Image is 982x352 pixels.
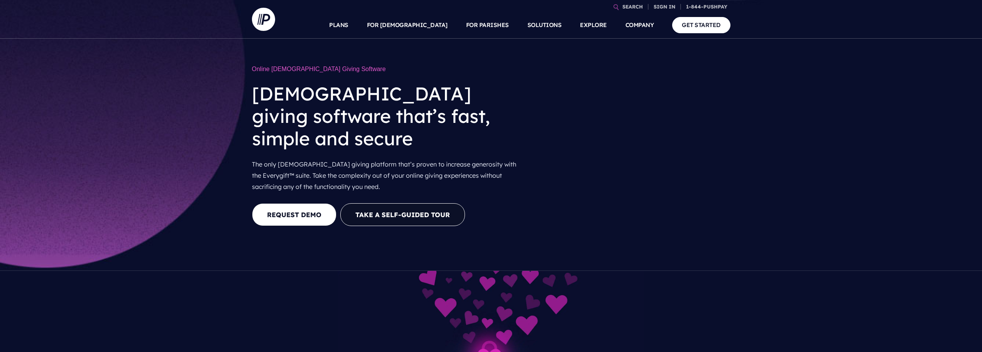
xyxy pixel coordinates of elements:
[672,17,730,33] a: GET STARTED
[252,62,526,77] h1: Online [DEMOGRAPHIC_DATA] Giving Software
[329,12,348,39] a: PLANS
[466,12,509,39] a: FOR PARISHES
[338,272,644,280] picture: everygift-impact
[252,77,526,156] h2: [DEMOGRAPHIC_DATA] giving software that’s fast, simple and secure
[252,156,526,195] p: The only [DEMOGRAPHIC_DATA] giving platform that’s proven to increase generosity with the Everygi...
[527,12,562,39] a: SOLUTIONS
[625,12,654,39] a: COMPANY
[252,203,336,226] a: REQUEST DEMO
[580,12,607,39] a: EXPLORE
[340,203,465,226] button: Take a Self-guided Tour
[367,12,448,39] a: FOR [DEMOGRAPHIC_DATA]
